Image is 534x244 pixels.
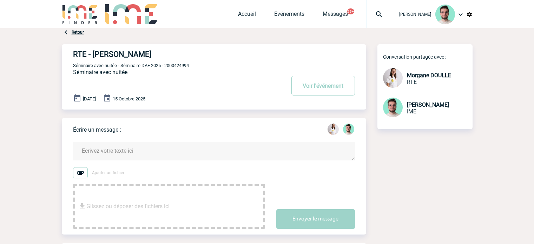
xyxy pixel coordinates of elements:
[73,50,264,59] h4: RTE - [PERSON_NAME]
[347,8,354,14] button: 99+
[73,69,127,75] span: Séminaire avec nuitée
[72,30,84,35] a: Retour
[78,202,86,211] img: file_download.svg
[328,124,339,135] img: 130205-0.jpg
[86,189,170,224] span: Glissez ou déposer des fichiers ici
[323,11,348,20] a: Messages
[83,96,96,101] span: [DATE]
[407,72,451,79] span: Morgane DOULLE
[383,68,403,88] img: 130205-0.jpg
[383,98,403,117] img: 121547-2.png
[276,209,355,229] button: Envoyer le message
[92,170,124,175] span: Ajouter un fichier
[113,96,145,101] span: 15 Octobre 2025
[238,11,256,20] a: Accueil
[343,124,354,136] div: Benjamin ROLAND
[399,12,431,17] span: [PERSON_NAME]
[73,126,121,133] p: Écrire un message :
[407,101,449,108] span: [PERSON_NAME]
[435,5,455,24] img: 121547-2.png
[407,79,417,85] span: RTE
[407,108,416,115] span: IME
[274,11,304,20] a: Evénements
[73,63,189,68] span: Séminaire avec nuitée - Séminaire DAE 2025 - 2000424994
[62,4,98,24] img: IME-Finder
[291,76,355,95] button: Voir l'événement
[328,124,339,136] div: Morgane DOULLE
[343,124,354,135] img: 121547-2.png
[383,54,473,60] p: Conversation partagée avec :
